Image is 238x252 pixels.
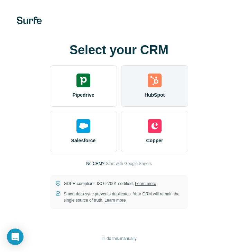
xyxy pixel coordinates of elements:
img: copper's logo [148,119,162,133]
a: Learn more [135,181,156,186]
a: Learn more [104,198,126,203]
img: hubspot's logo [148,74,162,87]
div: Open Intercom Messenger [7,229,24,245]
h1: Select your CRM [50,43,188,57]
span: Copper [146,137,163,144]
img: pipedrive's logo [76,74,90,87]
span: Pipedrive [72,91,94,98]
button: I’ll do this manually [97,233,141,244]
img: salesforce's logo [76,119,90,133]
p: Smart data sync prevents duplicates. Your CRM will remain the single source of truth. [64,191,183,203]
img: Surfe's logo [17,17,42,24]
p: GDPR compliant. ISO-27001 certified. [64,181,156,187]
span: HubSpot [145,91,165,98]
span: Salesforce [71,137,96,144]
span: I’ll do this manually [101,235,136,242]
button: Start with Google Sheets [106,161,152,167]
p: No CRM? [86,161,104,167]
